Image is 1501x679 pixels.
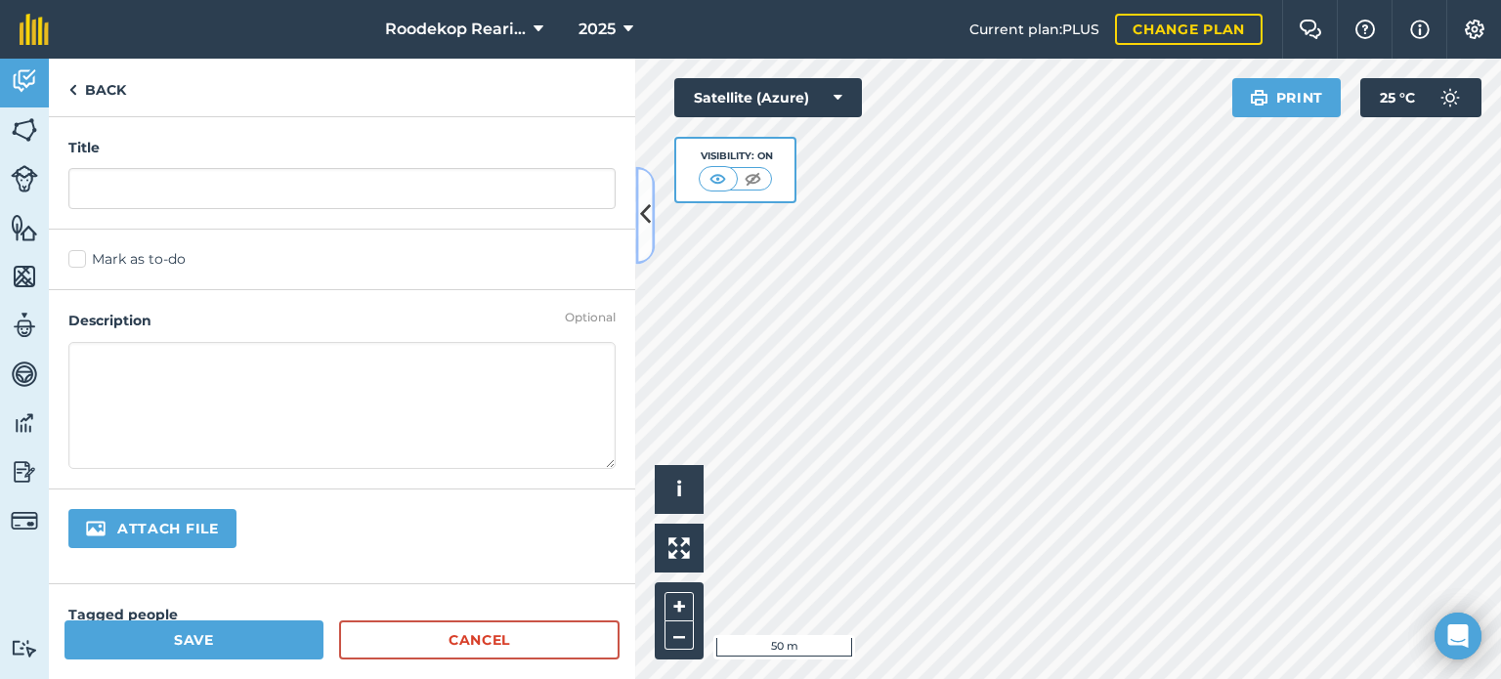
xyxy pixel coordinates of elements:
[11,311,38,340] img: svg+xml;base64,PD94bWwgdmVyc2lvbj0iMS4wIiBlbmNvZGluZz0idXRmLTgiPz4KPCEtLSBHZW5lcmF0b3I6IEFkb2JlIE...
[1299,20,1322,39] img: Two speech bubbles overlapping with the left bubble in the forefront
[49,59,146,116] a: Back
[339,620,620,659] a: Cancel
[11,360,38,389] img: svg+xml;base64,PD94bWwgdmVyc2lvbj0iMS4wIiBlbmNvZGluZz0idXRmLTgiPz4KPCEtLSBHZW5lcmF0b3I6IEFkb2JlIE...
[741,169,765,189] img: svg+xml;base64,PHN2ZyB4bWxucz0iaHR0cDovL3d3dy53My5vcmcvMjAwMC9zdmciIHdpZHRoPSI1MCIgaGVpZ2h0PSI0MC...
[68,137,616,158] h4: Title
[1380,78,1415,117] span: 25 ° C
[11,262,38,291] img: svg+xml;base64,PHN2ZyB4bWxucz0iaHR0cDovL3d3dy53My5vcmcvMjAwMC9zdmciIHdpZHRoPSI1NiIgaGVpZ2h0PSI2MC...
[68,78,77,102] img: svg+xml;base64,PHN2ZyB4bWxucz0iaHR0cDovL3d3dy53My5vcmcvMjAwMC9zdmciIHdpZHRoPSI5IiBoZWlnaHQ9IjI0Ii...
[11,66,38,96] img: svg+xml;base64,PD94bWwgdmVyc2lvbj0iMS4wIiBlbmNvZGluZz0idXRmLTgiPz4KPCEtLSBHZW5lcmF0b3I6IEFkb2JlIE...
[665,592,694,621] button: +
[68,604,616,625] h4: Tagged people
[1232,78,1342,117] button: Print
[706,169,730,189] img: svg+xml;base64,PHN2ZyB4bWxucz0iaHR0cDovL3d3dy53My5vcmcvMjAwMC9zdmciIHdpZHRoPSI1MCIgaGVpZ2h0PSI0MC...
[1353,20,1377,39] img: A question mark icon
[11,115,38,145] img: svg+xml;base64,PHN2ZyB4bWxucz0iaHR0cDovL3d3dy53My5vcmcvMjAwMC9zdmciIHdpZHRoPSI1NiIgaGVpZ2h0PSI2MC...
[11,639,38,658] img: svg+xml;base64,PD94bWwgdmVyc2lvbj0iMS4wIiBlbmNvZGluZz0idXRmLTgiPz4KPCEtLSBHZW5lcmF0b3I6IEFkb2JlIE...
[1435,613,1481,659] div: Open Intercom Messenger
[68,310,616,331] h4: Description
[699,149,773,164] div: Visibility: On
[1360,78,1481,117] button: 25 °C
[1463,20,1486,39] img: A cog icon
[676,477,682,501] span: i
[1250,86,1268,109] img: svg+xml;base64,PHN2ZyB4bWxucz0iaHR0cDovL3d3dy53My5vcmcvMjAwMC9zdmciIHdpZHRoPSIxOSIgaGVpZ2h0PSIyNC...
[385,18,526,41] span: Roodekop Rearing
[64,620,323,659] button: Save
[11,507,38,534] img: svg+xml;base64,PD94bWwgdmVyc2lvbj0iMS4wIiBlbmNvZGluZz0idXRmLTgiPz4KPCEtLSBHZW5lcmF0b3I6IEFkb2JlIE...
[665,621,694,650] button: –
[655,465,704,514] button: i
[579,18,616,41] span: 2025
[11,457,38,487] img: svg+xml;base64,PD94bWwgdmVyc2lvbj0iMS4wIiBlbmNvZGluZz0idXRmLTgiPz4KPCEtLSBHZW5lcmF0b3I6IEFkb2JlIE...
[11,165,38,192] img: svg+xml;base64,PD94bWwgdmVyc2lvbj0iMS4wIiBlbmNvZGluZz0idXRmLTgiPz4KPCEtLSBHZW5lcmF0b3I6IEFkb2JlIE...
[11,408,38,438] img: svg+xml;base64,PD94bWwgdmVyc2lvbj0iMS4wIiBlbmNvZGluZz0idXRmLTgiPz4KPCEtLSBHZW5lcmF0b3I6IEFkb2JlIE...
[68,249,616,270] label: Mark as to-do
[1410,18,1430,41] img: svg+xml;base64,PHN2ZyB4bWxucz0iaHR0cDovL3d3dy53My5vcmcvMjAwMC9zdmciIHdpZHRoPSIxNyIgaGVpZ2h0PSIxNy...
[1431,78,1470,117] img: svg+xml;base64,PD94bWwgdmVyc2lvbj0iMS4wIiBlbmNvZGluZz0idXRmLTgiPz4KPCEtLSBHZW5lcmF0b3I6IEFkb2JlIE...
[20,14,49,45] img: fieldmargin Logo
[668,537,690,559] img: Four arrows, one pointing top left, one top right, one bottom right and the last bottom left
[674,78,862,117] button: Satellite (Azure)
[969,19,1099,40] span: Current plan : PLUS
[565,310,616,325] div: Optional
[11,213,38,242] img: svg+xml;base64,PHN2ZyB4bWxucz0iaHR0cDovL3d3dy53My5vcmcvMjAwMC9zdmciIHdpZHRoPSI1NiIgaGVpZ2h0PSI2MC...
[1115,14,1263,45] a: Change plan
